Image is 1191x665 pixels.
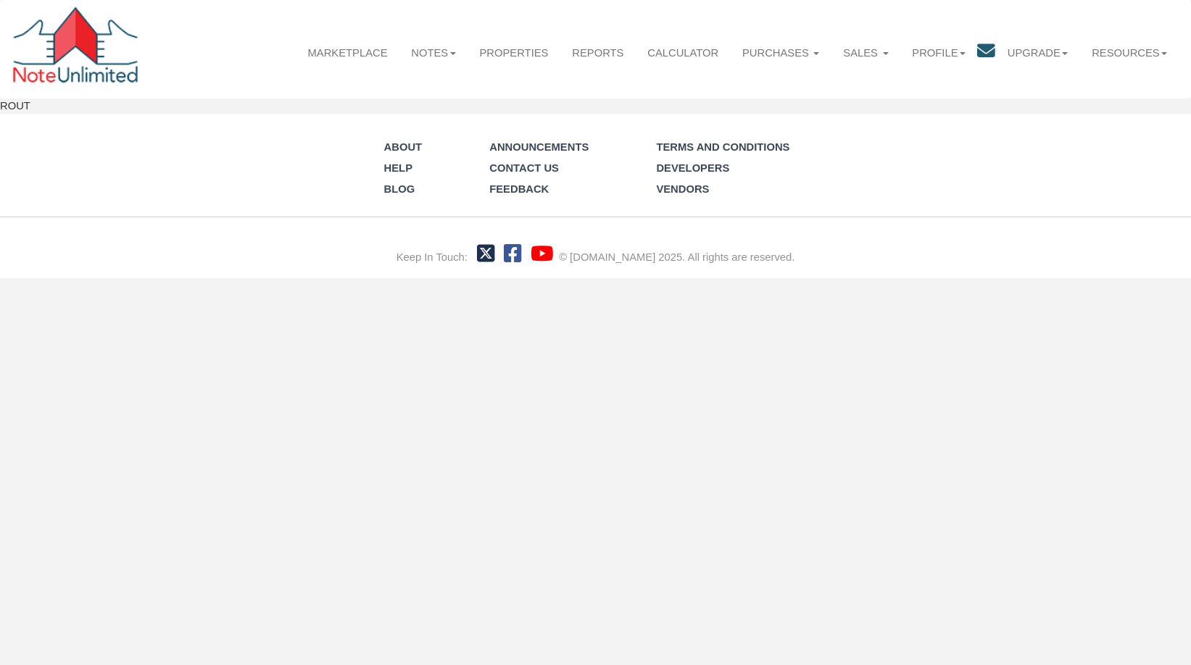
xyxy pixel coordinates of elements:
[560,33,636,72] a: Reports
[995,33,1079,72] a: Upgrade
[397,250,468,265] div: Keep In Touch:
[489,183,549,195] a: Feedback
[559,250,794,265] div: © [DOMAIN_NAME] 2025. All rights are reserved.
[1080,33,1179,72] a: Resources
[731,33,831,72] a: Purchases
[831,33,900,72] a: Sales
[489,162,559,174] a: Contact Us
[296,33,399,72] a: Marketplace
[656,162,729,174] a: Developers
[399,33,468,72] a: Notes
[489,141,589,153] a: Announcements
[384,183,415,195] a: Blog
[636,33,731,72] a: Calculator
[384,162,412,174] a: Help
[900,33,977,72] a: Profile
[384,141,423,153] a: About
[468,33,560,72] a: Properties
[656,141,789,153] a: Terms and Conditions
[656,183,709,195] a: Vendors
